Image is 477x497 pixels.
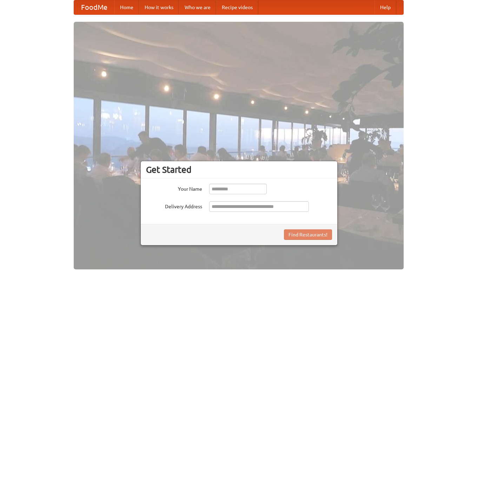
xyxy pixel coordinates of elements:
[146,164,332,175] h3: Get Started
[179,0,216,14] a: Who we are
[74,0,114,14] a: FoodMe
[146,184,202,192] label: Your Name
[284,229,332,240] button: Find Restaurants!
[139,0,179,14] a: How it works
[375,0,396,14] a: Help
[216,0,258,14] a: Recipe videos
[146,201,202,210] label: Delivery Address
[114,0,139,14] a: Home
